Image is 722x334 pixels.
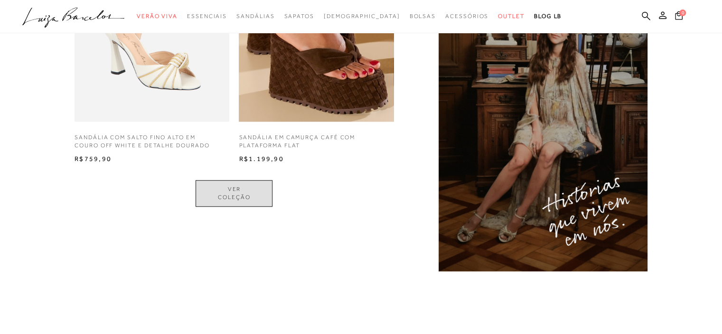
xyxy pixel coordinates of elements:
[239,134,381,150] p: SANDÁLIA EM CAMURÇA CAFÉ COM PLATAFORMA FLAT
[324,13,400,19] span: [DEMOGRAPHIC_DATA]
[445,8,488,25] a: categoryNavScreenReaderText
[324,8,400,25] a: noSubCategoriesText
[284,13,314,19] span: Sapatos
[498,13,525,19] span: Outlet
[75,155,112,162] span: R$759,90
[239,155,283,162] span: R$1.199,90
[137,13,178,19] span: Verão Viva
[196,180,272,207] a: VER COLEÇÃO
[187,13,227,19] span: Essenciais
[284,8,314,25] a: categoryNavScreenReaderText
[137,8,178,25] a: categoryNavScreenReaderText
[409,13,436,19] span: Bolsas
[534,13,562,19] span: BLOG LB
[187,8,227,25] a: categoryNavScreenReaderText
[534,8,562,25] a: BLOG LB
[75,134,217,150] p: SANDÁLIA COM SALTO FINO ALTO EM COURO OFF WHITE E DETALHE DOURADO
[672,10,685,23] button: 0
[445,13,488,19] span: Acessórios
[498,8,525,25] a: categoryNavScreenReaderText
[239,131,386,154] a: SANDÁLIA EM CAMURÇA CAFÉ COM PLATAFORMA FLAT
[409,8,436,25] a: categoryNavScreenReaderText
[236,13,274,19] span: Sandálias
[236,8,274,25] a: categoryNavScreenReaderText
[75,131,222,154] a: SANDÁLIA COM SALTO FINO ALTO EM COURO OFF WHITE E DETALHE DOURADO
[679,10,686,16] span: 0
